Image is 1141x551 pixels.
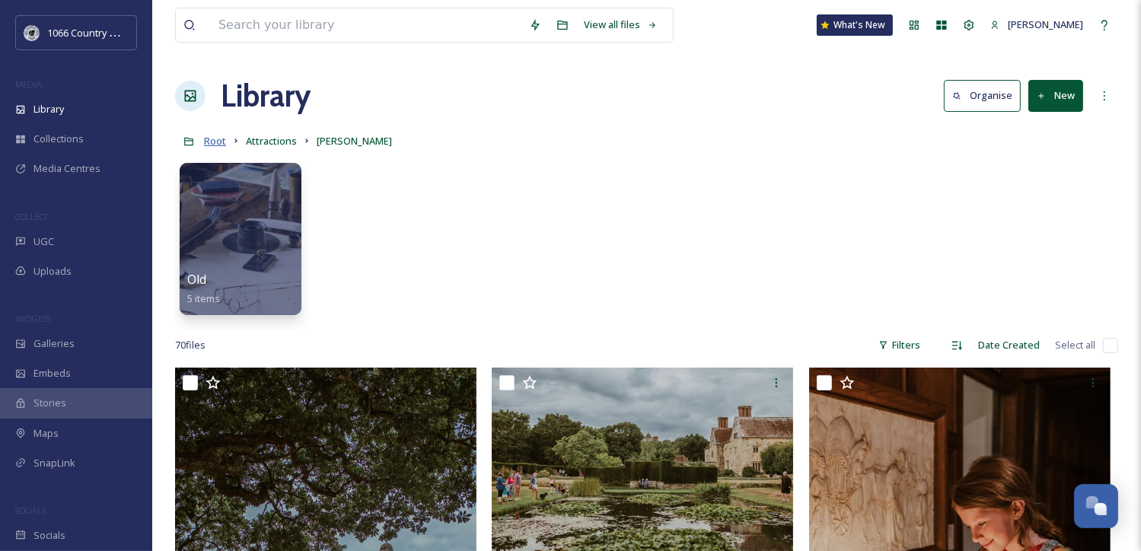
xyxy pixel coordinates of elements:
button: New [1028,80,1083,111]
span: Root [204,134,226,148]
span: SOCIALS [15,505,46,516]
span: SnapLink [33,456,75,470]
span: Maps [33,426,59,441]
span: [PERSON_NAME] [317,134,392,148]
span: [PERSON_NAME] [1008,18,1083,31]
div: Date Created [970,330,1047,360]
img: logo_footerstamp.png [24,25,40,40]
div: Filters [871,330,928,360]
span: MEDIA [15,78,42,90]
span: Socials [33,528,65,543]
input: Search your library [211,8,521,42]
a: [PERSON_NAME] [317,132,392,150]
a: Library [221,73,311,119]
span: Uploads [33,264,72,279]
span: COLLECT [15,211,48,222]
span: Collections [33,132,84,146]
span: Galleries [33,336,75,351]
a: Root [204,132,226,150]
span: UGC [33,234,54,249]
a: [PERSON_NAME] [983,10,1091,40]
a: Attractions [246,132,297,150]
span: 70 file s [175,338,206,352]
button: Open Chat [1074,484,1118,528]
a: Old5 items [187,272,220,305]
span: Library [33,102,64,116]
span: Select all [1055,338,1095,352]
span: 5 items [187,291,220,305]
span: Embeds [33,366,71,381]
a: What's New [817,14,893,36]
button: Organise [944,80,1021,111]
span: Attractions [246,134,297,148]
span: 1066 Country Marketing [47,25,155,40]
span: Stories [33,396,66,410]
a: Organise [944,80,1028,111]
span: WIDGETS [15,313,50,324]
span: Media Centres [33,161,100,176]
a: View all files [576,10,665,40]
span: Old [187,271,206,288]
